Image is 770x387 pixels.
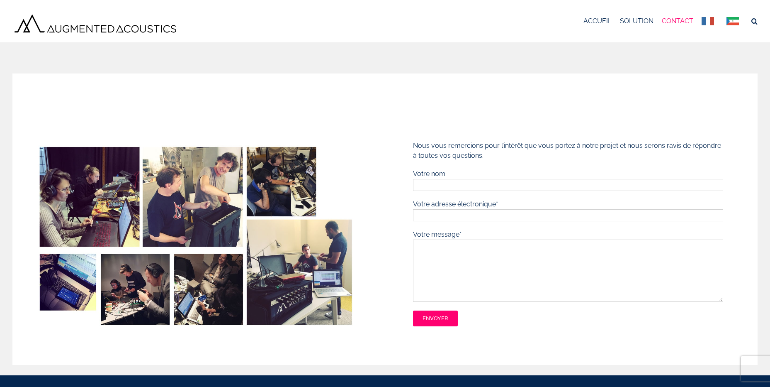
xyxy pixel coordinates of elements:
input: Envoyer [413,311,458,326]
p: Nous vous remercions pour l’intérêt que vous portez à notre projet et nous serons ravis de répond... [413,141,723,161]
a: Français [702,6,718,36]
span: CONTACT [662,18,693,24]
img: Augmented Acoustics Logo [12,12,178,34]
label: Votre nom [413,170,723,189]
span: ACCUEIL [583,18,612,24]
textarea: Votre message* [413,240,723,302]
a: SOLUTION [620,6,653,36]
input: Votre adresse électronique* [413,209,723,221]
label: Votre message* [413,230,723,274]
nav: Menu principal [583,6,758,36]
label: Votre adresse électronique* [413,200,723,219]
a: e [726,6,743,36]
span: SOLUTION [620,18,653,24]
a: ACCUEIL [583,6,612,36]
a: Recherche [751,6,758,36]
a: CONTACT [662,6,693,36]
form: Formulaire de contact [413,169,723,326]
img: Equipe Augmented Acoustics [34,141,357,331]
input: Votre nom [413,179,723,191]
